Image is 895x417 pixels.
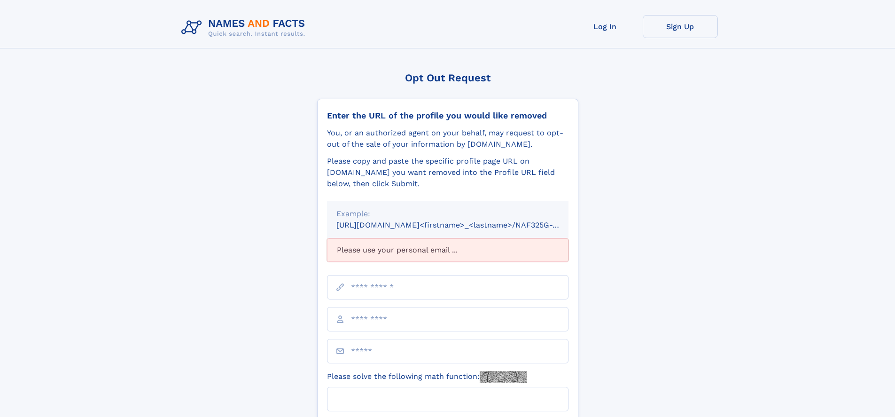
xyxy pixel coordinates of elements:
div: Example: [336,208,559,220]
label: Please solve the following math function: [327,371,527,383]
img: Logo Names and Facts [178,15,313,40]
a: Log In [568,15,643,38]
div: Please copy and paste the specific profile page URL on [DOMAIN_NAME] you want removed into the Pr... [327,156,568,189]
div: Please use your personal email ... [327,238,568,262]
div: You, or an authorized agent on your behalf, may request to opt-out of the sale of your informatio... [327,127,568,150]
small: [URL][DOMAIN_NAME]<firstname>_<lastname>/NAF325G-xxxxxxxx [336,220,586,229]
a: Sign Up [643,15,718,38]
div: Opt Out Request [317,72,578,84]
div: Enter the URL of the profile you would like removed [327,110,568,121]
